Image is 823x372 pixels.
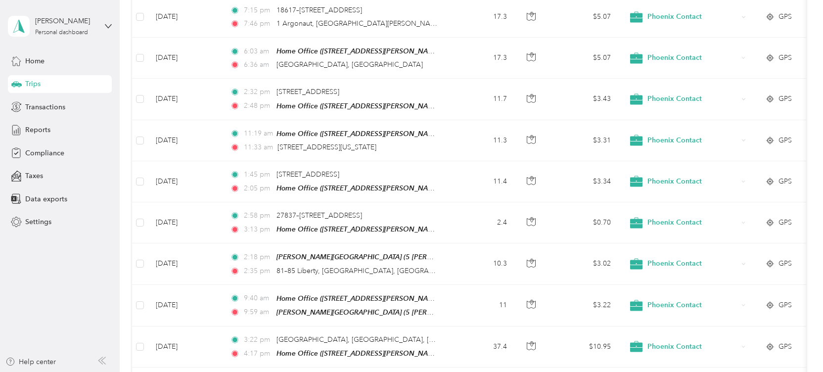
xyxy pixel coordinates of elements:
span: 11:33 am [244,142,273,153]
span: 1 Argonaut, [GEOGRAPHIC_DATA][PERSON_NAME], [GEOGRAPHIC_DATA], [GEOGRAPHIC_DATA] [276,19,593,28]
span: Phoenix Contact [647,258,738,269]
div: Personal dashboard [35,30,88,36]
span: 27837–[STREET_ADDRESS] [276,211,362,220]
span: 11:19 am [244,128,272,139]
span: 2:48 pm [244,100,272,111]
span: Phoenix Contact [647,300,738,311]
td: $3.43 [549,79,619,120]
td: [DATE] [148,202,222,243]
span: 1:45 pm [244,169,272,180]
td: 2.4 [450,202,515,243]
span: 9:59 am [244,307,272,318]
span: GPS [778,258,792,269]
td: [DATE] [148,243,222,284]
button: Help center [5,357,56,367]
span: Reports [25,125,50,135]
span: Phoenix Contact [647,341,738,352]
span: 7:46 pm [244,18,272,29]
span: Phoenix Contact [647,11,738,22]
span: 9:40 am [244,293,272,304]
span: 6:36 am [244,59,272,70]
td: [DATE] [148,120,222,161]
span: GPS [778,176,792,187]
td: [DATE] [148,161,222,202]
span: Home Office ([STREET_ADDRESS][PERSON_NAME] , [GEOGRAPHIC_DATA], [GEOGRAPHIC_DATA]) [276,349,591,358]
span: 2:35 pm [244,266,272,277]
span: 2:58 pm [244,210,272,221]
span: [GEOGRAPHIC_DATA], [GEOGRAPHIC_DATA] [276,60,423,69]
span: 81–85 Liberty, [GEOGRAPHIC_DATA], [GEOGRAPHIC_DATA] [276,267,468,275]
span: Home Office ([STREET_ADDRESS][PERSON_NAME] , [GEOGRAPHIC_DATA], [GEOGRAPHIC_DATA]) [276,102,591,110]
td: [DATE] [148,285,222,326]
span: Home Office ([STREET_ADDRESS][PERSON_NAME] , [GEOGRAPHIC_DATA], [GEOGRAPHIC_DATA]) [276,47,591,55]
span: GPS [778,300,792,311]
span: 2:18 pm [244,252,272,263]
td: 11 [450,285,515,326]
td: 17.3 [450,38,515,79]
span: 7:15 pm [244,5,272,16]
span: Phoenix Contact [647,176,738,187]
td: $3.02 [549,243,619,284]
td: $3.31 [549,120,619,161]
span: 6:03 am [244,46,272,57]
td: $0.70 [549,202,619,243]
td: [DATE] [148,79,222,120]
td: [DATE] [148,326,222,368]
span: 2:32 pm [244,87,272,97]
td: 37.4 [450,326,515,368]
span: Phoenix Contact [647,217,738,228]
span: Transactions [25,102,65,112]
span: Home Office ([STREET_ADDRESS][PERSON_NAME] , [GEOGRAPHIC_DATA], [GEOGRAPHIC_DATA]) [276,130,591,138]
div: [PERSON_NAME] [35,16,97,26]
span: Home Office ([STREET_ADDRESS][PERSON_NAME] , [GEOGRAPHIC_DATA], [GEOGRAPHIC_DATA]) [276,184,591,192]
span: Settings [25,217,51,227]
span: Home [25,56,45,66]
td: 11.7 [450,79,515,120]
iframe: Everlance-gr Chat Button Frame [768,317,823,372]
span: GPS [778,11,792,22]
span: Home Office ([STREET_ADDRESS][PERSON_NAME] , [GEOGRAPHIC_DATA], [GEOGRAPHIC_DATA]) [276,225,591,233]
td: [DATE] [148,38,222,79]
span: [GEOGRAPHIC_DATA], [GEOGRAPHIC_DATA], [GEOGRAPHIC_DATA] [276,335,498,344]
span: 3:22 pm [244,334,272,345]
span: Phoenix Contact [647,135,738,146]
span: Compliance [25,148,64,158]
span: [STREET_ADDRESS][US_STATE] [277,143,376,151]
span: Phoenix Contact [647,52,738,63]
span: Data exports [25,194,67,204]
span: 18617–[STREET_ADDRESS] [276,6,362,14]
span: Trips [25,79,41,89]
td: $3.22 [549,285,619,326]
td: 10.3 [450,243,515,284]
span: Taxes [25,171,43,181]
td: 11.4 [450,161,515,202]
span: 3:13 pm [244,224,272,235]
span: [STREET_ADDRESS] [276,170,339,179]
span: 2:05 pm [244,183,272,194]
span: Home Office ([STREET_ADDRESS][PERSON_NAME] , [GEOGRAPHIC_DATA], [GEOGRAPHIC_DATA]) [276,294,591,303]
td: $10.95 [549,326,619,368]
td: $5.07 [549,38,619,79]
span: GPS [778,217,792,228]
td: $3.34 [549,161,619,202]
span: [STREET_ADDRESS] [276,88,339,96]
span: GPS [778,52,792,63]
span: 4:17 pm [244,348,272,359]
span: GPS [778,93,792,104]
td: 11.3 [450,120,515,161]
span: Phoenix Contact [647,93,738,104]
span: GPS [778,135,792,146]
